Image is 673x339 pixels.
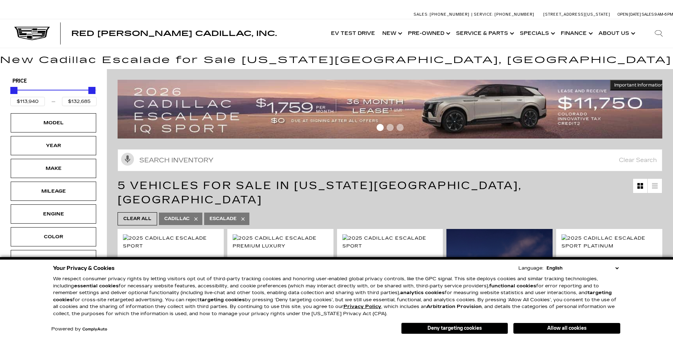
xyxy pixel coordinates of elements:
div: Minimum Price [10,87,17,94]
a: About Us [595,19,637,48]
div: Language: [518,266,543,271]
a: Sales: [PHONE_NUMBER] [414,12,471,16]
a: Specials [516,19,557,48]
a: Finance [557,19,595,48]
div: ColorColor [11,227,96,246]
span: Red [PERSON_NAME] Cadillac, Inc. [71,29,277,38]
div: Color [36,233,71,241]
button: Allow all cookies [513,323,620,334]
span: Go to slide 1 [377,124,384,131]
a: Red [PERSON_NAME] Cadillac, Inc. [71,30,277,37]
div: BodystyleBodystyle [11,250,96,269]
span: Clear All [123,214,151,223]
span: Go to slide 2 [387,124,394,131]
a: Privacy Policy [343,304,381,309]
strong: functional cookies [489,283,536,289]
strong: analytics cookies [400,290,445,296]
input: Search Inventory [118,149,662,171]
span: Open [DATE] [617,12,641,17]
span: Go to slide 3 [397,124,404,131]
img: Cadillac Dark Logo with Cadillac White Text [14,27,50,40]
a: EV Test Drive [327,19,379,48]
button: Important Information [610,80,668,90]
select: Language Select [545,265,620,272]
a: Service: [PHONE_NUMBER] [471,12,536,16]
span: Service: [474,12,493,17]
span: Cadillac [164,214,190,223]
div: Year [36,142,71,150]
input: Maximum [62,97,97,106]
strong: targeting cookies [53,290,612,303]
a: Service & Parts [452,19,516,48]
strong: targeting cookies [200,297,245,303]
strong: Arbitration Provision [426,304,482,309]
a: ComplyAuto [82,327,107,332]
img: 2025 Cadillac Escalade Premium Luxury [233,234,328,250]
span: Important Information [614,82,663,88]
div: YearYear [11,136,96,155]
svg: Click to toggle on voice search [121,153,134,166]
div: Make [36,165,71,172]
span: Escalade [209,214,237,223]
a: [STREET_ADDRESS][US_STATE] [543,12,610,17]
div: Engine [36,210,71,218]
span: 5 Vehicles for Sale in [US_STATE][GEOGRAPHIC_DATA], [GEOGRAPHIC_DATA] [118,179,522,206]
div: Bodystyle [36,256,71,264]
span: [PHONE_NUMBER] [495,12,534,17]
div: Powered by [51,327,107,332]
div: Mileage [36,187,71,195]
input: Minimum [10,97,45,106]
div: Model [36,119,71,127]
span: Sales: [414,12,429,17]
div: EngineEngine [11,204,96,224]
div: Price [10,84,97,106]
img: 2025 Cadillac Escalade Sport [342,234,438,250]
a: Pre-Owned [404,19,452,48]
img: 2025 Cadillac Escalade Sport [123,234,218,250]
img: 2509-September-FOM-Escalade-IQ-Lease9 [118,80,668,139]
span: Your Privacy & Cookies [53,263,115,273]
button: Deny targeting cookies [401,323,508,334]
strong: essential cookies [74,283,119,289]
span: [PHONE_NUMBER] [430,12,470,17]
img: 2025 Cadillac Escalade Sport Platinum [561,234,657,250]
p: We respect consumer privacy rights by letting visitors opt out of third-party tracking cookies an... [53,276,620,317]
div: MileageMileage [11,182,96,201]
a: New [379,19,404,48]
div: ModelModel [11,113,96,132]
span: 9 AM-6 PM [654,12,673,17]
div: MakeMake [11,159,96,178]
div: Maximum Price [88,87,95,94]
span: Sales: [642,12,654,17]
h5: Price [12,78,94,84]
